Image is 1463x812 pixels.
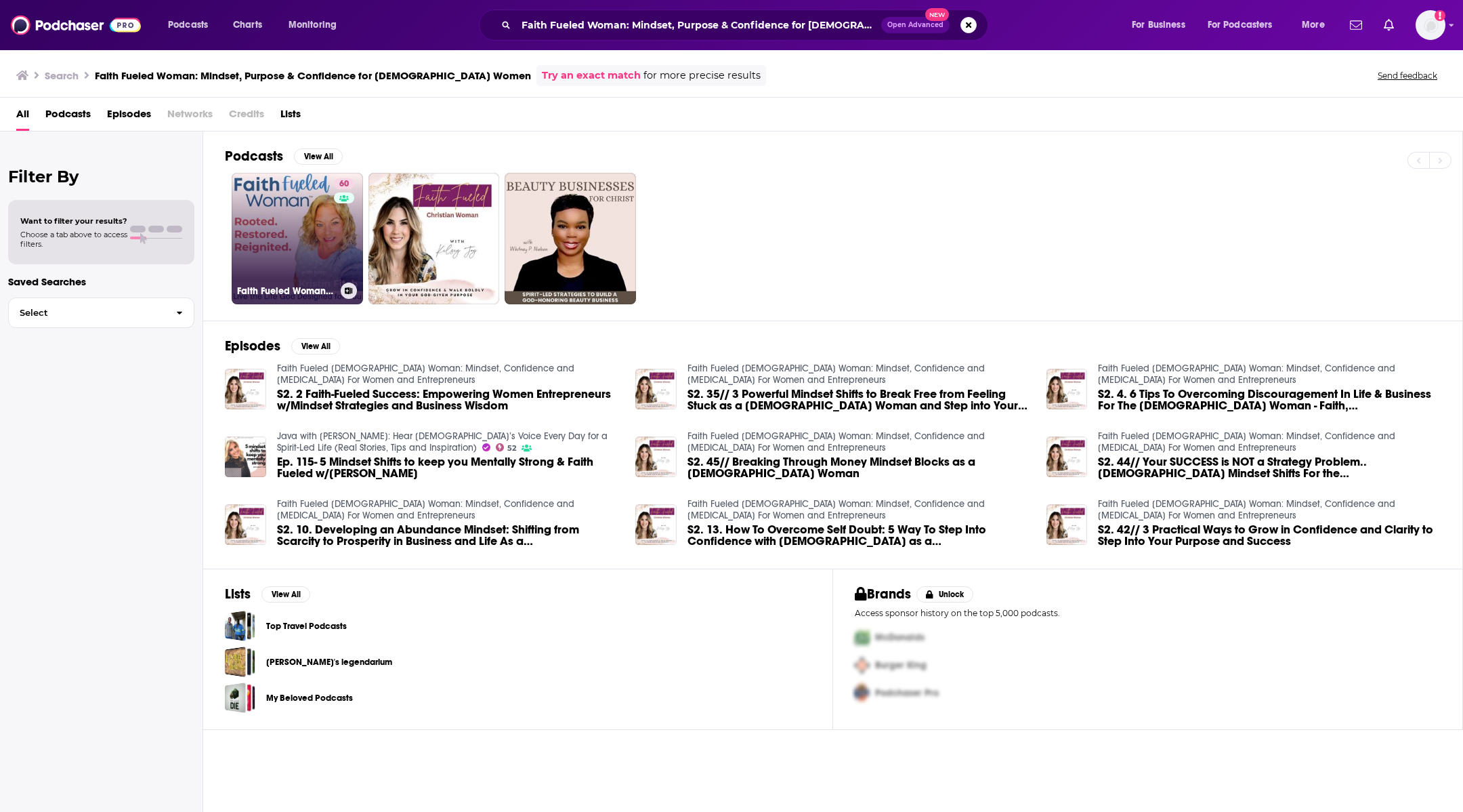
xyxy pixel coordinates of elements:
a: Show notifications dropdown [1378,14,1399,37]
span: Select [9,308,165,317]
button: open menu [1122,14,1202,36]
a: Faith Fueled Christian Woman: Mindset, Confidence and Personal Growth For Women and Entrepreneurs [687,498,985,521]
a: Ep. 115- 5 Mindset Shifts to keep you Mentally Strong & Faith Fueled w/Kelley Tyan [225,437,266,478]
button: View All [291,338,340,354]
a: Faith Fueled Christian Woman: Mindset, Confidence and Personal Growth For Women and Entrepreneurs [1098,363,1395,386]
img: Podchaser - Follow, Share and Rate Podcasts [11,12,141,38]
p: Saved Searches [8,275,194,288]
span: Want to filter your results? [20,216,127,226]
span: Open Advanced [887,22,943,28]
a: Faith Fueled Christian Woman: Mindset, Confidence and Personal Growth For Women and Entrepreneurs [1098,430,1395,453]
a: Charts [224,14,270,36]
span: S2. 35// 3 Powerful Mindset Shifts to Break Free from Feeling Stuck as a [DEMOGRAPHIC_DATA] Woman... [687,388,1030,411]
span: Charts [233,16,262,35]
button: open menu [158,14,226,36]
button: Send feedback [1374,70,1441,81]
h2: Lists [225,586,251,603]
img: S2. 44// Your SUCCESS is NOT a Strategy Problem.. Biblical Mindset Shifts For the Christian Woman... [1046,437,1088,478]
a: Try an exact match [542,68,641,83]
h3: Faith Fueled Woman: [DEMOGRAPHIC_DATA][PERSON_NAME], Purpose & Joy [237,285,335,297]
a: Faith Fueled Christian Woman: Mindset, Confidence and Personal Growth For Women and Entrepreneurs [687,430,985,453]
img: S2. 4. 6 Tips To Overcoming Discouragement In Life & Business For The Christian Woman - Faith, Ch... [1046,369,1088,410]
span: Networks [167,103,213,131]
span: for more precise results [643,68,761,83]
p: Access sponsor history on the top 5,000 podcasts. [855,608,1441,618]
span: S2. 45// Breaking Through Money Mindset Blocks as a [DEMOGRAPHIC_DATA] Woman [687,456,1030,479]
span: Logged in as ZoeJethani [1416,10,1445,40]
span: Ep. 115- 5 Mindset Shifts to keep you Mentally Strong & Faith Fueled w/[PERSON_NAME] [277,456,620,479]
a: My Beloved Podcasts [266,691,353,706]
a: 60Faith Fueled Woman: [DEMOGRAPHIC_DATA][PERSON_NAME], Purpose & Joy [232,173,363,304]
a: Episodes [107,103,151,131]
span: New [925,8,950,21]
a: Java with Jen: Hear God’s Voice Every Day for a Spirit-Led Life (Real Stories, Tips and Inspiration) [277,430,608,453]
a: S2. 4. 6 Tips To Overcoming Discouragement In Life & Business For The Christian Woman - Faith, Ch... [1098,388,1441,411]
span: Credits [229,103,264,131]
button: open menu [1292,14,1342,36]
a: [PERSON_NAME]'s legendarium [266,655,392,670]
a: Ep. 115- 5 Mindset Shifts to keep you Mentally Strong & Faith Fueled w/Kelley Tyan [277,456,620,479]
a: S2. 42// 3 Practical Ways to Grow in Confidence and Clarity to Step Into Your Purpose and Success [1098,524,1441,547]
button: View All [294,148,343,165]
h2: Brands [855,586,911,603]
img: S2. 10. Developing an Abundance Mindset: Shifting from Scarcity to Prosperity in Business and Lif... [225,504,266,546]
img: Third Pro Logo [849,679,875,707]
img: S2. 13. How To Overcome Self Doubt: 5 Way To Step Into Confidence with God as a Christian Woman! [635,504,677,546]
div: Search podcasts, credits, & more... [492,9,1001,41]
a: Podcasts [45,103,91,131]
span: Podchaser Pro [875,687,939,699]
a: Faith Fueled Christian Woman: Mindset, Confidence and Personal Growth For Women and Entrepreneurs [687,363,985,386]
span: 52 [507,445,516,451]
button: open menu [279,14,354,36]
a: S2. 13. How To Overcome Self Doubt: 5 Way To Step Into Confidence with God as a Christian Woman! [687,524,1030,547]
a: My Beloved Podcasts [225,683,255,713]
img: S2. 35// 3 Powerful Mindset Shifts to Break Free from Feeling Stuck as a Christian Woman and Step... [635,369,677,410]
a: Faith Fueled Christian Woman: Mindset, Confidence and Personal Growth For Women and Entrepreneurs [1098,498,1395,521]
a: Top Travel Podcasts [266,619,347,634]
span: S2. 4. 6 Tips To Overcoming Discouragement In Life & Business For The [DEMOGRAPHIC_DATA] Woman - ... [1098,388,1441,411]
svg: Add a profile image [1435,10,1445,21]
span: Monitoring [289,16,337,35]
a: Faith Fueled Christian Woman: Mindset, Confidence and Personal Growth For Women and Entrepreneurs [277,363,574,386]
input: Search podcasts, credits, & more... [516,14,881,36]
img: User Profile [1416,10,1445,40]
span: For Business [1132,16,1185,35]
h2: Episodes [225,338,280,354]
a: S2. 45// Breaking Through Money Mindset Blocks as a Christian Woman [635,437,677,478]
a: Top Travel Podcasts [225,611,255,641]
span: McDonalds [875,632,925,643]
button: Select [8,298,194,328]
img: Second Pro Logo [849,651,875,679]
span: Choose a tab above to access filters. [20,230,127,249]
a: 60 [334,178,354,189]
img: S2. 42// 3 Practical Ways to Grow in Confidence and Clarity to Step Into Your Purpose and Success [1046,504,1088,546]
h2: Podcasts [225,148,283,165]
button: Open AdvancedNew [881,17,950,33]
span: More [1302,16,1325,35]
a: S2. 2 Faith-Fueled Success: Empowering Women Entrepreneurs w/Mindset Strategies and Business Wisdom [277,388,620,411]
a: S2. 44// Your SUCCESS is NOT a Strategy Problem.. Biblical Mindset Shifts For the Christian Woman... [1098,456,1441,479]
a: Lists [280,103,301,131]
img: First Pro Logo [849,624,875,651]
span: Podcasts [168,16,208,35]
a: Tolkien's legendarium [225,647,255,677]
a: ListsView All [225,586,310,603]
a: All [16,103,29,131]
img: S2. 2 Faith-Fueled Success: Empowering Women Entrepreneurs w/Mindset Strategies and Business Wisdom [225,369,266,410]
span: S2. 10. Developing an Abundance Mindset: Shifting from Scarcity to Prosperity in Business and Lif... [277,524,620,547]
h3: Faith Fueled Woman: Mindset, Purpose & Confidence for [DEMOGRAPHIC_DATA] Women [95,69,531,82]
